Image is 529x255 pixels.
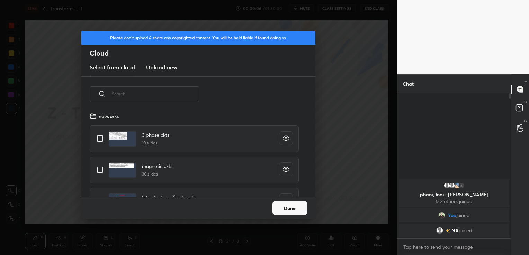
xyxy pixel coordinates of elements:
[403,192,505,197] p: phani, Indu, [PERSON_NAME]
[403,199,505,204] p: & 2 others joined
[99,113,119,120] h4: networks
[109,131,136,147] img: 1612630411KFQEK3.pdf
[146,63,177,72] h3: Upload new
[90,63,135,72] h3: Select from cloud
[458,182,465,189] div: 2
[109,162,136,178] img: 1612630411ILPWV2.pdf
[524,119,527,124] p: G
[448,182,455,189] img: default.png
[443,182,450,189] img: default.png
[90,49,315,58] h2: Cloud
[142,140,169,146] h5: 10 slides
[112,79,199,108] input: Search
[451,228,459,233] span: NA
[524,99,527,104] p: D
[456,212,470,218] span: joined
[397,178,511,239] div: grid
[142,162,172,170] h4: magnetic ckts
[109,193,136,209] img: 1612630411F3WXYO.pdf
[525,80,527,85] p: T
[397,75,419,93] p: Chat
[436,227,443,234] img: default.png
[272,201,307,215] button: Done
[142,193,196,201] h4: Introduction of networks
[459,228,472,233] span: joined
[448,212,456,218] span: You
[81,110,307,197] div: grid
[453,182,460,189] img: 3ff106bf352749fe9b4a8bd31eb9a111.7824843_
[446,229,450,233] img: no-rating-badge.077c3623.svg
[142,171,172,177] h5: 30 slides
[438,212,445,219] img: 92155e9b22ef4df58f3aabcf37ccfb9e.jpg
[142,131,169,139] h4: 3 phase ckts
[81,31,315,45] div: Please don't upload & share any copyrighted content. You will be held liable if found doing so.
